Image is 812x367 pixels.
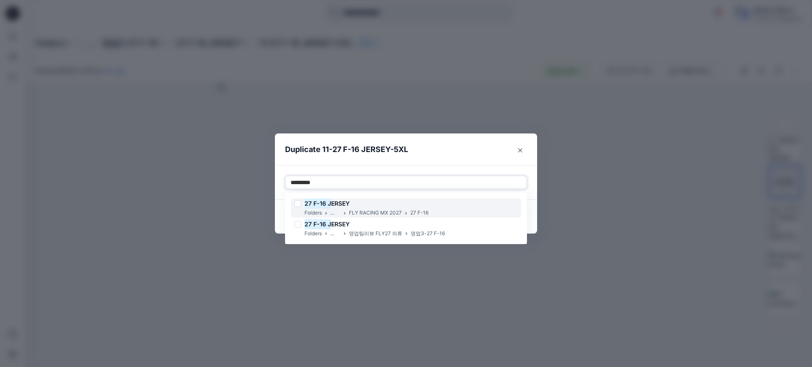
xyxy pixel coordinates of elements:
p: FLY RACING MX 2027 [349,209,402,217]
p: Folders [304,229,322,238]
mark: 27 F-16 J [304,198,331,209]
p: ... [330,209,340,217]
span: ERSEY [331,220,350,228]
p: 영업팀리뷰 FLY27 의류 [349,229,402,238]
span: ERSEY [331,200,350,207]
mark: 27 F-16 J [304,218,331,230]
p: Folders [304,209,322,217]
button: Close [513,144,527,157]
p: 영업3-27 F-16 [411,229,445,238]
p: Duplicate 11-27 F-16 JERSEY-5XL [285,144,408,155]
p: ... [330,229,340,238]
p: 27 F-16 [410,209,428,217]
